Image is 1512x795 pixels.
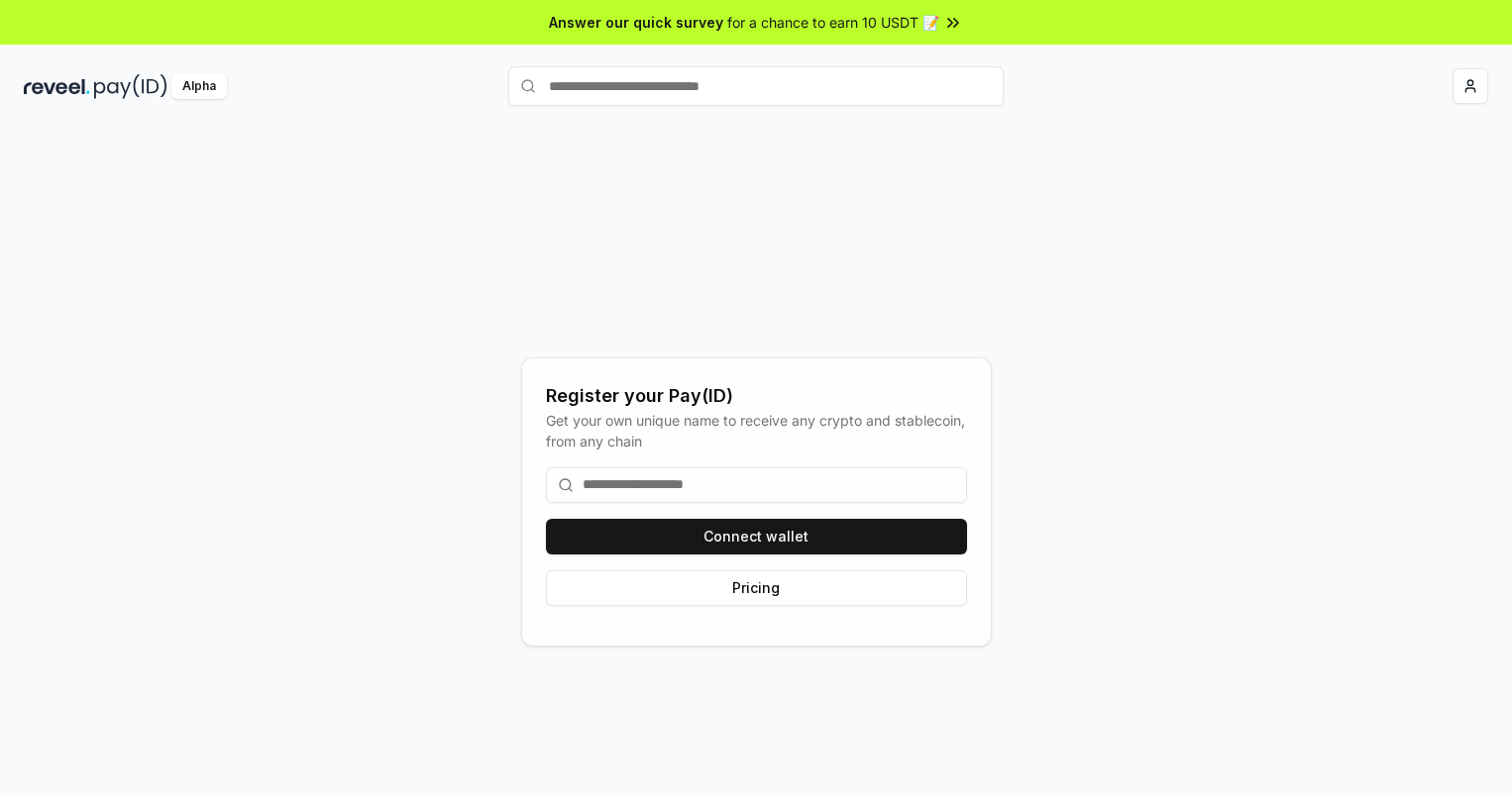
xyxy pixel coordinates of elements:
span: for a chance to earn 10 USDT 📝 [727,12,939,33]
div: Alpha [171,74,227,99]
img: pay_id [94,74,167,99]
button: Pricing [546,570,967,606]
span: Answer our quick survey [549,12,723,33]
div: Get your own unique name to receive any crypto and stablecoin, from any chain [546,410,967,451]
button: Connect wallet [546,519,967,554]
img: reveel_dark [24,74,90,99]
div: Register your Pay(ID) [546,382,967,410]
